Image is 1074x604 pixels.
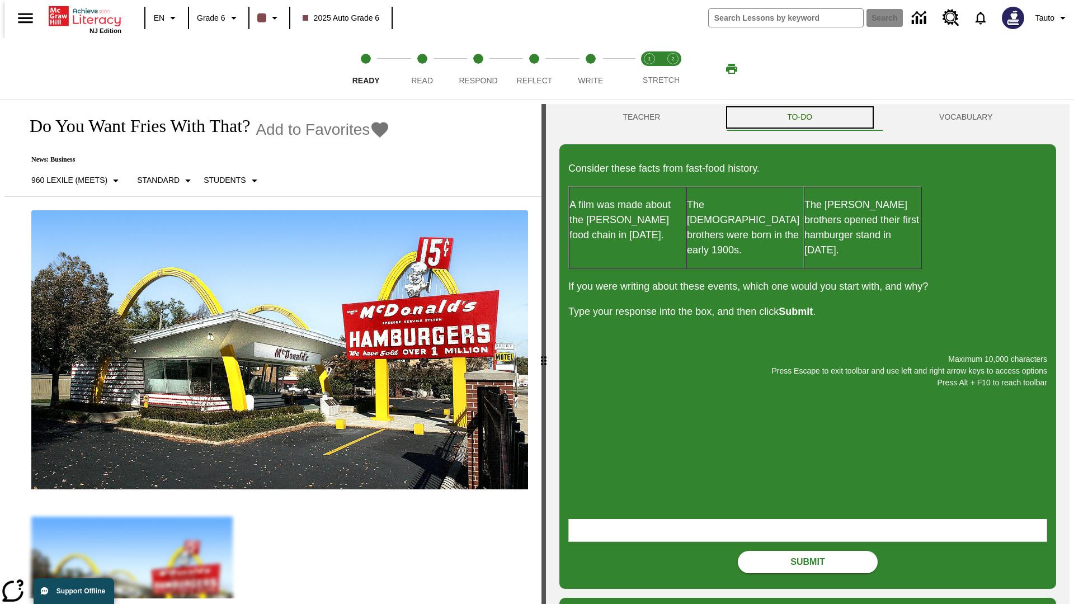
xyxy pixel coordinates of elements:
[1031,8,1074,28] button: Profile/Settings
[352,76,380,85] span: Ready
[546,104,1070,604] div: activity
[459,76,497,85] span: Respond
[568,304,1047,319] p: Type your response into the box, and then click .
[197,12,225,24] span: Grade 6
[568,365,1047,377] p: Press Escape to exit toolbar and use left and right arrow keys to access options
[199,171,265,191] button: Select Student
[687,197,803,258] p: The [DEMOGRAPHIC_DATA] brothers were born in the early 1900s.
[154,12,164,24] span: EN
[446,38,511,100] button: Respond step 3 of 5
[18,116,250,136] h1: Do You Want Fries With That?
[4,9,163,19] body: Maximum 10,000 characters Press Escape to exit toolbar and use left and right arrow keys to acces...
[724,104,876,131] button: TO-DO
[389,38,454,100] button: Read step 2 of 5
[569,197,686,243] p: A film was made about the [PERSON_NAME] food chain in [DATE].
[779,306,813,317] strong: Submit
[204,174,246,186] p: Students
[643,75,680,84] span: STRETCH
[137,174,180,186] p: Standard
[256,121,370,139] span: Add to Favorites
[1002,7,1024,29] img: Avatar
[192,8,245,28] button: Grade: Grade 6, Select a grade
[804,197,921,258] p: The [PERSON_NAME] brothers opened their first hamburger stand in [DATE].
[936,3,966,33] a: Resource Center, Will open in new tab
[738,551,878,573] button: Submit
[31,174,107,186] p: 960 Lexile (Meets)
[133,171,199,191] button: Scaffolds, Standard
[633,38,666,100] button: Stretch Read step 1 of 2
[303,12,380,24] span: 2025 Auto Grade 6
[333,38,398,100] button: Ready step 1 of 5
[4,104,541,598] div: reading
[558,38,623,100] button: Write step 5 of 5
[9,2,42,35] button: Open side menu
[966,3,995,32] a: Notifications
[34,578,114,604] button: Support Offline
[568,161,1047,176] p: Consider these facts from fast-food history.
[657,38,689,100] button: Stretch Respond step 2 of 2
[578,76,603,85] span: Write
[648,56,651,62] text: 1
[709,9,863,27] input: search field
[568,279,1047,294] p: If you were writing about these events, which one would you start with, and why?
[517,76,553,85] span: Reflect
[568,377,1047,389] p: Press Alt + F10 to reach toolbar
[905,3,936,34] a: Data Center
[18,155,390,164] p: News: Business
[56,587,105,595] span: Support Offline
[876,104,1056,131] button: VOCABULARY
[89,27,121,34] span: NJ Edition
[559,104,1056,131] div: Instructional Panel Tabs
[49,4,121,34] div: Home
[568,353,1047,365] p: Maximum 10,000 characters
[253,8,286,28] button: Class color is dark brown. Change class color
[995,3,1031,32] button: Select a new avatar
[502,38,567,100] button: Reflect step 4 of 5
[27,171,127,191] button: Select Lexile, 960 Lexile (Meets)
[541,104,546,604] div: Press Enter or Spacebar and then press right and left arrow keys to move the slider
[671,56,674,62] text: 2
[714,59,750,79] button: Print
[256,120,390,139] button: Add to Favorites - Do You Want Fries With That?
[411,76,433,85] span: Read
[149,8,185,28] button: Language: EN, Select a language
[31,210,528,490] img: One of the first McDonald's stores, with the iconic red sign and golden arches.
[559,104,724,131] button: Teacher
[1035,12,1054,24] span: Tauto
